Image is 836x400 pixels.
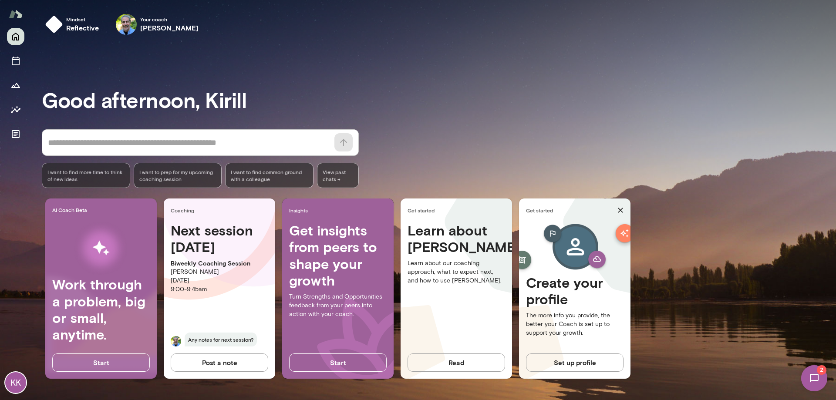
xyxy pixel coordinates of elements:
[526,311,624,337] p: The more info you provide, the better your Coach is set up to support your growth.
[231,168,308,182] span: I want to find common ground with a colleague
[171,353,268,372] button: Post a note
[45,16,63,33] img: mindset
[62,221,140,276] img: AI Workflows
[42,10,106,38] button: Mindsetreflective
[526,353,624,372] button: Set up profile
[171,276,268,285] p: [DATE]
[7,77,24,94] button: Growth Plan
[47,168,125,182] span: I want to find more time to think of new ideas
[7,28,24,45] button: Home
[52,276,150,343] h4: Work through a problem, big or small, anytime.
[116,14,137,35] img: Charles Silvestro
[171,207,272,214] span: Coaching
[171,259,268,268] p: Biweekly Coaching Session
[289,207,390,214] span: Insights
[7,125,24,143] button: Documents
[171,336,181,346] img: Charles
[7,52,24,70] button: Sessions
[526,274,624,308] h4: Create your profile
[110,10,205,38] div: Charles SilvestroYour coach[PERSON_NAME]
[66,23,99,33] h6: reflective
[42,87,836,112] h3: Good afternoon, Kirill
[225,163,313,188] div: I want to find common ground with a colleague
[52,353,150,372] button: Start
[171,285,268,294] p: 9:00 - 9:45am
[66,16,99,23] span: Mindset
[7,101,24,118] button: Insights
[408,222,505,255] h4: Learn about [PERSON_NAME]
[185,333,257,346] span: Any notes for next session?
[289,353,387,372] button: Start
[408,259,505,285] p: Learn about our coaching approach, what to expect next, and how to use [PERSON_NAME].
[317,163,359,188] span: View past chats ->
[139,168,216,182] span: I want to prep for my upcoming coaching session
[134,163,222,188] div: I want to prep for my upcoming coaching session
[171,222,268,255] h4: Next session [DATE]
[408,353,505,372] button: Read
[52,206,153,213] span: AI Coach Beta
[9,6,23,22] img: Mento
[289,292,387,319] p: Turn Strengths and Opportunities feedback from your peers into action with your coach.
[526,207,614,214] span: Get started
[529,222,620,274] img: Create profile
[5,372,26,393] div: KK
[289,222,387,289] h4: Get insights from peers to shape your growth
[42,163,130,188] div: I want to find more time to think of new ideas
[171,268,268,276] p: [PERSON_NAME]
[408,207,509,214] span: Get started
[140,16,199,23] span: Your coach
[140,23,199,33] h6: [PERSON_NAME]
